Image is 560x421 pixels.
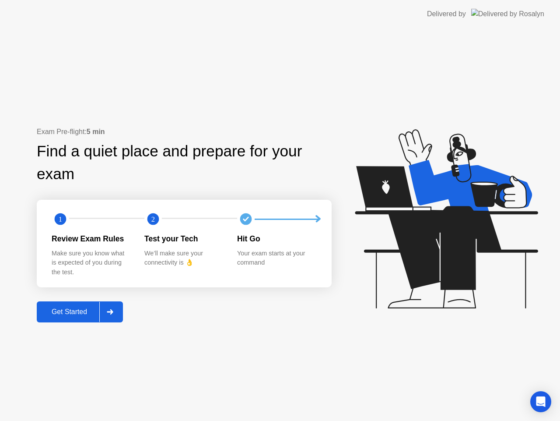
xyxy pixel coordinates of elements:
[59,215,62,223] text: 1
[37,301,123,322] button: Get Started
[151,215,155,223] text: 2
[39,308,99,316] div: Get Started
[37,140,332,186] div: Find a quiet place and prepare for your exam
[144,249,223,268] div: We’ll make sure your connectivity is 👌
[144,233,223,244] div: Test your Tech
[37,127,332,137] div: Exam Pre-flight:
[87,128,105,135] b: 5 min
[237,233,316,244] div: Hit Go
[52,249,130,277] div: Make sure you know what is expected of you during the test.
[52,233,130,244] div: Review Exam Rules
[237,249,316,268] div: Your exam starts at your command
[530,391,551,412] div: Open Intercom Messenger
[471,9,544,19] img: Delivered by Rosalyn
[427,9,466,19] div: Delivered by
